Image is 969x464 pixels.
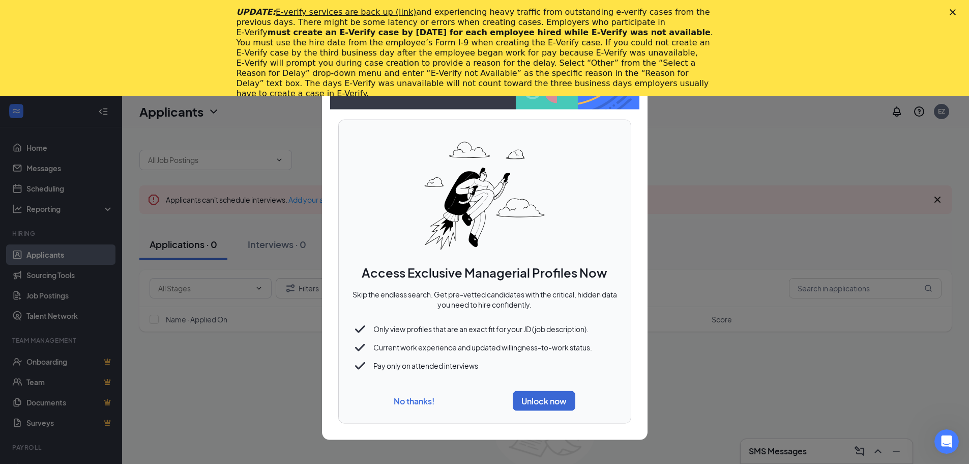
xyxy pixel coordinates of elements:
[268,28,711,37] b: must create an E‑Verify case by [DATE] for each employee hired while E‑Verify was not available
[934,429,959,454] iframe: Intercom live chat
[276,7,417,17] a: E-verify services are back up (link)
[237,7,717,99] div: and experiencing heavy traffic from outstanding e-verify cases from the previous days. There migh...
[950,9,960,15] div: Close
[237,7,417,17] i: UPDATE:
